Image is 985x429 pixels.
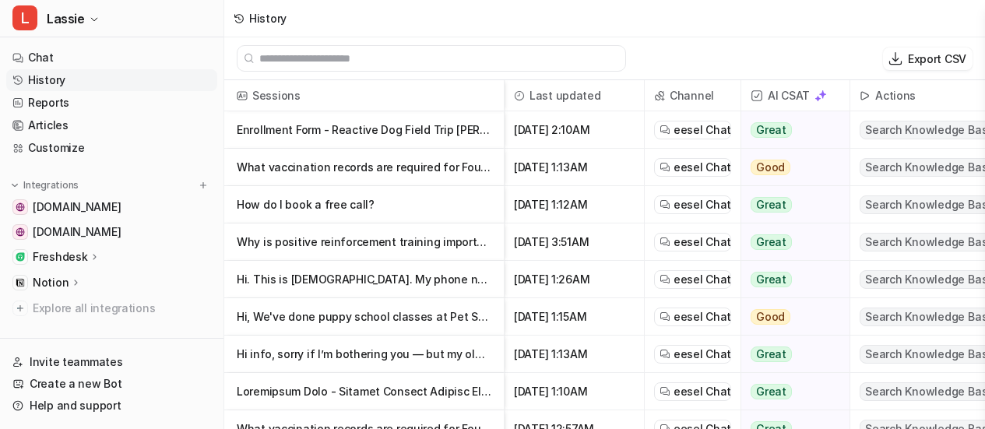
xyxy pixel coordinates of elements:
[674,309,731,325] span: eesel Chat
[751,197,792,213] span: Great
[674,234,731,250] span: eesel Chat
[875,80,916,111] h2: Actions
[660,197,726,213] a: eesel Chat
[660,162,670,173] img: eeselChat
[674,272,731,287] span: eesel Chat
[674,346,731,362] span: eesel Chat
[6,373,217,395] a: Create a new Bot
[741,336,840,373] button: Great
[33,296,211,321] span: Explore all integrations
[660,237,670,248] img: eeselChat
[6,221,217,243] a: online.whenhoundsfly.com[DOMAIN_NAME]
[741,111,840,149] button: Great
[16,227,25,237] img: online.whenhoundsfly.com
[237,149,491,186] p: What vaccination records are required for Foundation Skills?
[751,122,792,138] span: Great
[511,373,638,410] span: [DATE] 1:10AM
[660,274,670,285] img: eeselChat
[660,309,726,325] a: eesel Chat
[198,180,209,191] img: menu_add.svg
[23,179,79,192] p: Integrations
[33,199,121,215] span: [DOMAIN_NAME]
[33,249,87,265] p: Freshdesk
[674,160,731,175] span: eesel Chat
[751,346,792,362] span: Great
[6,395,217,417] a: Help and support
[741,223,840,261] button: Great
[16,202,25,212] img: www.whenhoundsfly.com
[674,384,731,399] span: eesel Chat
[751,160,790,175] span: Good
[511,298,638,336] span: [DATE] 1:15AM
[660,384,726,399] a: eesel Chat
[660,125,670,135] img: eeselChat
[6,114,217,136] a: Articles
[6,47,217,69] a: Chat
[237,298,491,336] p: Hi, We've done puppy school classes at Pet Smart and our dog (mini golden doodle) is now [DEMOGRA...
[511,111,638,149] span: [DATE] 2:10AM
[6,297,217,319] a: Explore all integrations
[741,298,840,336] button: Good
[883,47,973,70] button: Export CSV
[12,5,37,30] span: L
[6,92,217,114] a: Reports
[660,199,670,210] img: eeselChat
[511,186,638,223] span: [DATE] 1:12AM
[237,111,491,149] p: Enrollment Form - Reactive Dog Field Trip [PERSON_NAME] Tzu G [PERSON_NAME]. [PERSON_NAME] rep
[6,178,83,193] button: Integrations
[16,278,25,287] img: Notion
[741,149,840,186] button: Good
[741,261,840,298] button: Great
[511,149,638,186] span: [DATE] 1:13AM
[237,223,491,261] p: Why is positive reinforcement training important?
[660,349,670,360] img: eeselChat
[33,224,121,240] span: [DOMAIN_NAME]
[751,272,792,287] span: Great
[16,252,25,262] img: Freshdesk
[748,80,843,111] span: AI CSAT
[33,275,69,290] p: Notion
[674,197,731,213] span: eesel Chat
[651,80,734,111] span: Channel
[660,386,670,397] img: eeselChat
[741,373,840,410] button: Great
[6,69,217,91] a: History
[12,301,28,316] img: explore all integrations
[230,80,498,111] span: Sessions
[511,80,638,111] span: Last updated
[674,122,731,138] span: eesel Chat
[511,336,638,373] span: [DATE] 1:13AM
[6,137,217,159] a: Customize
[237,373,491,410] p: Loremipsum Dolo - Sitamet Consect Adipisc Elitse Doeius Tem Incididunt U Laboreetdolor magnaali e...
[660,346,726,362] a: eesel Chat
[237,261,491,298] p: Hi. This is [DEMOGRAPHIC_DATA]. My phone number is [PHONE_NUMBER]. Actually, my puppy has some pu...
[237,336,491,373] p: Hi info, sorry if I’m bothering you — but my older sister( [PERSON_NAME]) would really like to ge...
[6,196,217,218] a: www.whenhoundsfly.com[DOMAIN_NAME]
[660,311,670,322] img: eeselChat
[660,234,726,250] a: eesel Chat
[47,8,85,30] span: Lassie
[741,186,840,223] button: Great
[660,272,726,287] a: eesel Chat
[237,186,491,223] p: How do I book a free call?
[751,309,790,325] span: Good
[511,223,638,261] span: [DATE] 3:51AM
[6,351,217,373] a: Invite teammates
[908,51,966,67] p: Export CSV
[751,384,792,399] span: Great
[249,10,287,26] div: History
[751,234,792,250] span: Great
[660,160,726,175] a: eesel Chat
[660,122,726,138] a: eesel Chat
[9,180,20,191] img: expand menu
[511,261,638,298] span: [DATE] 1:26AM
